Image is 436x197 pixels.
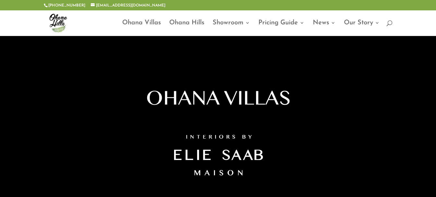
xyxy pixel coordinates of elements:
[122,20,161,36] a: Ohana Villas
[48,4,85,7] a: [PHONE_NUMBER]
[344,20,380,36] a: Our Story
[91,4,165,7] a: [EMAIL_ADDRESS][DOMAIN_NAME]
[213,20,250,36] a: Showroom
[169,20,204,36] a: Ohana Hills
[313,20,336,36] a: News
[258,20,304,36] a: Pricing Guide
[45,10,71,36] img: ohana-hills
